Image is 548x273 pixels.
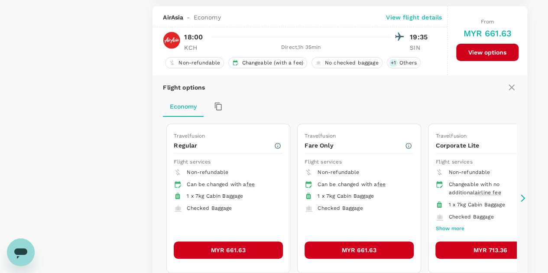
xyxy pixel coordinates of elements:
iframe: Button to launch messaging window [7,238,35,266]
span: Checked Baggage [318,205,363,211]
span: Checked Baggage [448,214,493,220]
span: fee [377,181,385,187]
span: - [183,13,193,22]
div: Can be changed with a [187,180,276,189]
span: Flight services [174,159,211,165]
span: Checked Baggage [187,205,232,211]
p: SIN [410,43,431,52]
div: Changeable with no additional [448,180,538,198]
span: 1 x 7kg Cabin Baggage [187,193,243,199]
span: Travelfusion [435,133,467,139]
span: Travelfusion [174,133,205,139]
span: fee [246,181,254,187]
div: Non-refundable [165,57,224,68]
span: Economy [193,13,220,22]
span: airline fee [475,189,501,196]
span: 1 x 7kg Cabin Baggage [318,193,374,199]
button: Show more [435,223,464,234]
div: No checked baggage [311,57,383,68]
button: MYR 713.36 [435,241,545,259]
div: Can be changed with a [318,180,407,189]
span: From [481,19,494,25]
img: AK [163,32,180,49]
div: Changeable (with a fee) [228,57,307,68]
p: Fare Only [305,141,405,150]
p: 19:35 [410,32,431,42]
p: KCH [184,43,206,52]
span: 1 x 7kg Cabin Baggage [448,202,505,208]
button: Economy [163,96,204,117]
h6: MYR 661.63 [463,26,512,40]
span: + 1 [389,59,398,67]
div: Direct , 1h 35min [211,43,391,52]
span: Others [396,59,420,67]
span: Non-refundable [175,59,224,67]
span: Changeable (with a fee) [238,59,306,67]
p: Regular [174,141,274,150]
span: AirAsia [163,13,183,22]
span: Non-refundable [187,169,228,175]
button: View options [456,44,519,61]
p: View flight details [386,13,442,22]
p: Corporate Lite [435,141,535,150]
button: MYR 661.63 [174,241,283,259]
button: MYR 661.63 [305,241,414,259]
span: No checked baggage [321,59,382,67]
span: Travelfusion [305,133,336,139]
span: Flight services [435,159,472,165]
p: 18:00 [184,32,203,42]
span: Non-refundable [318,169,359,175]
div: +1Others [387,57,421,68]
p: Flight options [163,83,205,92]
span: Flight services [305,159,341,165]
span: Non-refundable [448,169,490,175]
